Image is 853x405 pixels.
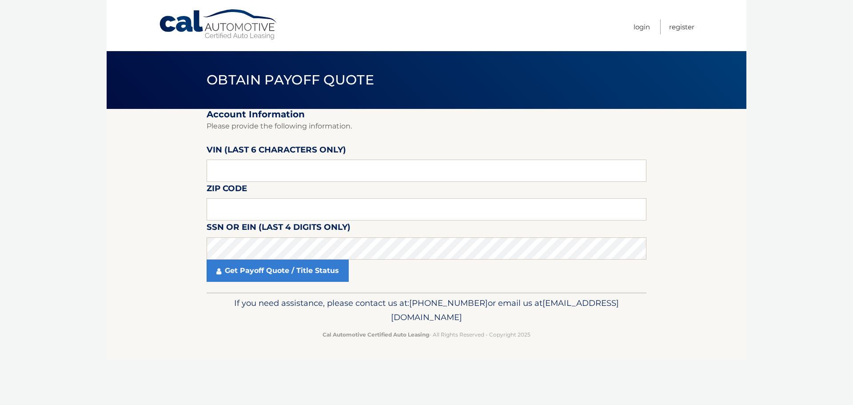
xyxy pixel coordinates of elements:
span: [PHONE_NUMBER] [409,298,488,308]
label: VIN (last 6 characters only) [207,143,346,160]
p: - All Rights Reserved - Copyright 2025 [212,330,641,339]
strong: Cal Automotive Certified Auto Leasing [323,331,429,338]
a: Cal Automotive [159,9,279,40]
p: Please provide the following information. [207,120,646,132]
h2: Account Information [207,109,646,120]
a: Login [634,20,650,34]
span: Obtain Payoff Quote [207,72,374,88]
label: Zip Code [207,182,247,198]
label: SSN or EIN (last 4 digits only) [207,221,351,237]
a: Get Payoff Quote / Title Status [207,260,349,282]
p: If you need assistance, please contact us at: or email us at [212,296,641,325]
a: Register [669,20,694,34]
